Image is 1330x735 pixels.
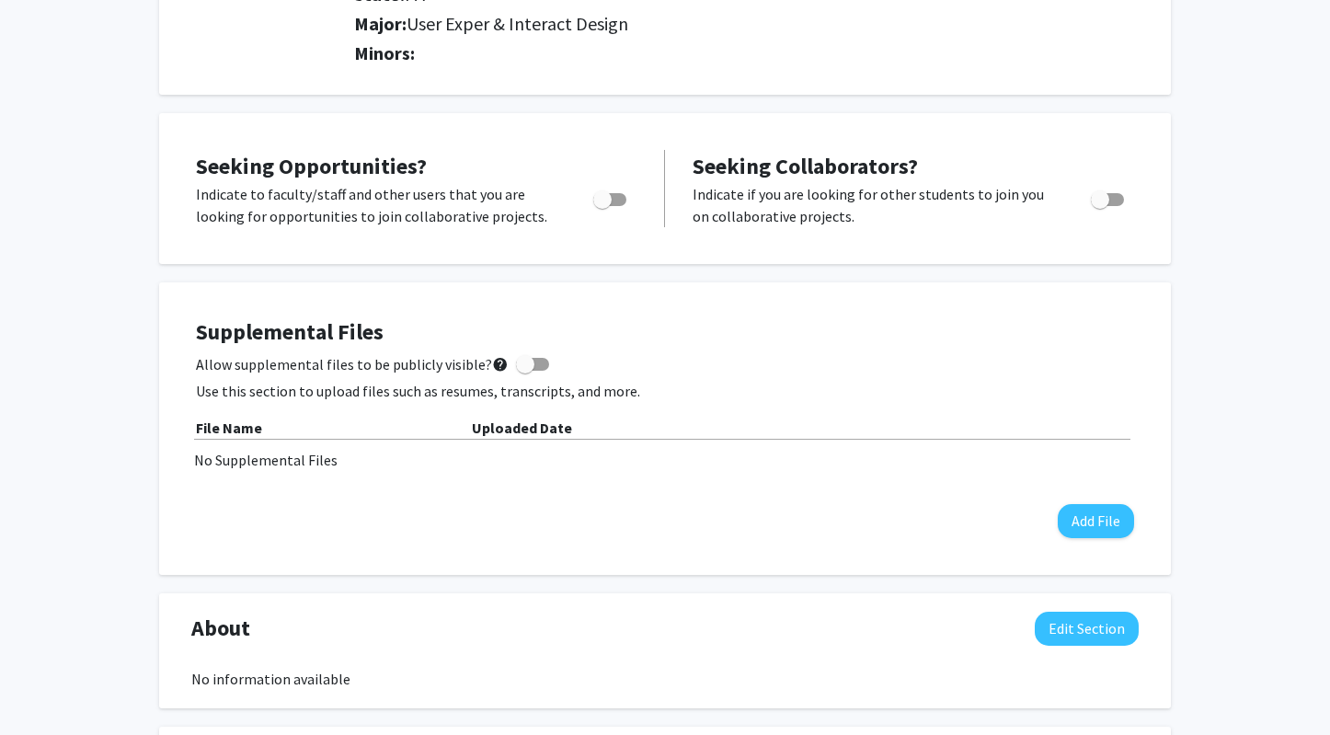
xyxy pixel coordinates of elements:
button: Edit About [1035,612,1139,646]
b: File Name [196,419,262,437]
div: No information available [191,668,1139,690]
div: Toggle [1083,183,1134,211]
div: Toggle [586,183,636,211]
iframe: Chat [14,652,78,721]
span: About [191,612,250,645]
span: User Exper & Interact Design [407,12,628,35]
p: Indicate to faculty/staff and other users that you are looking for opportunities to join collabor... [196,183,558,227]
h2: Major: [354,13,1139,35]
p: Use this section to upload files such as resumes, transcripts, and more. [196,380,1134,402]
span: Allow supplemental files to be publicly visible? [196,353,509,375]
p: Indicate if you are looking for other students to join you on collaborative projects. [693,183,1056,227]
h2: Minors: [354,42,1139,64]
b: Uploaded Date [472,419,572,437]
span: Seeking Opportunities? [196,152,427,180]
h4: Supplemental Files [196,319,1134,346]
button: Add File [1058,504,1134,538]
span: Seeking Collaborators? [693,152,918,180]
div: No Supplemental Files [194,449,1136,471]
mat-icon: help [492,353,509,375]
